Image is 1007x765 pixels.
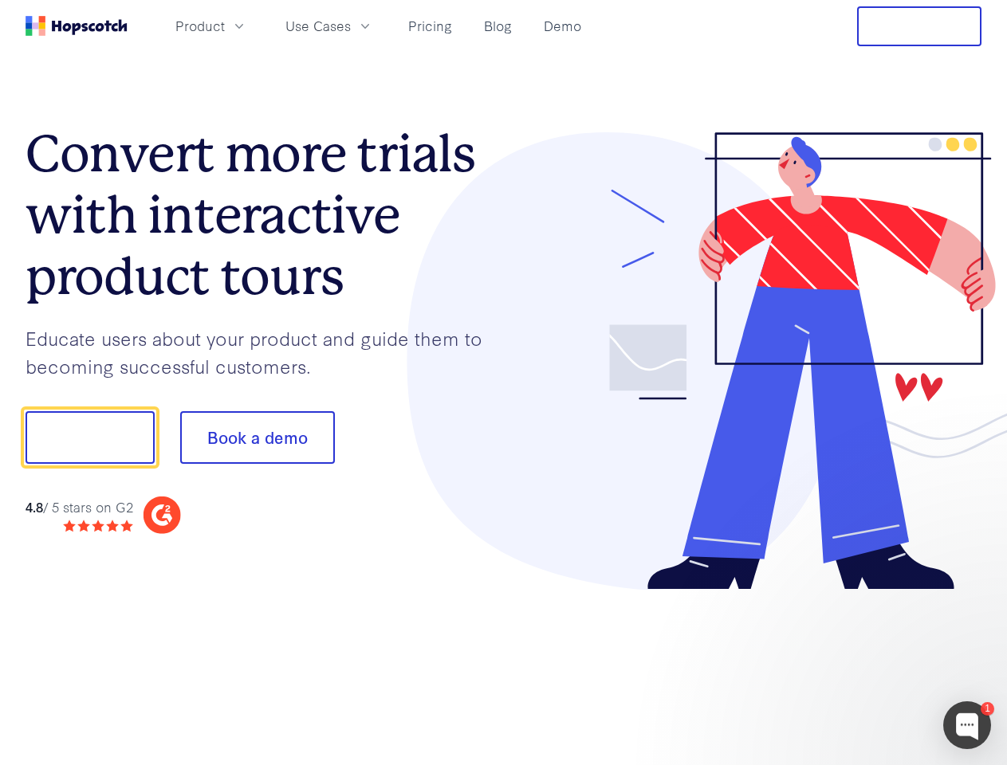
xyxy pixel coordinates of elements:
h1: Convert more trials with interactive product tours [26,124,504,307]
span: Use Cases [285,16,351,36]
div: 1 [981,702,994,716]
button: Product [166,13,257,39]
span: Product [175,16,225,36]
button: Free Trial [857,6,981,46]
a: Demo [537,13,588,39]
strong: 4.8 [26,497,43,516]
a: Home [26,16,128,36]
p: Educate users about your product and guide them to becoming successful customers. [26,324,504,379]
div: / 5 stars on G2 [26,497,133,517]
button: Use Cases [276,13,383,39]
button: Show me! [26,411,155,464]
button: Book a demo [180,411,335,464]
a: Pricing [402,13,458,39]
a: Blog [478,13,518,39]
